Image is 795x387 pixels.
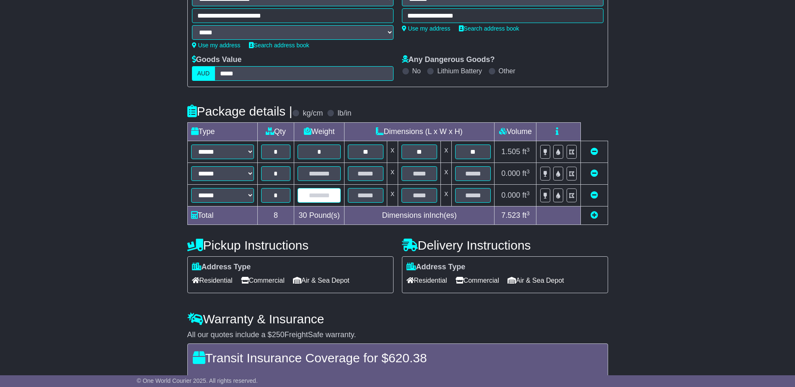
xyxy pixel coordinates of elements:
sup: 3 [526,147,530,153]
span: 0.000 [501,191,520,199]
span: Air & Sea Depot [293,274,350,287]
span: 7.523 [501,211,520,219]
sup: 3 [526,210,530,217]
span: Commercial [456,274,499,287]
td: Qty [257,123,294,141]
td: x [387,141,398,163]
td: Weight [294,123,344,141]
td: x [441,141,452,163]
a: Search address book [459,25,519,32]
span: 250 [272,330,285,339]
label: No [412,67,421,75]
a: Search address book [249,42,309,49]
td: Pound(s) [294,206,344,225]
h4: Pickup Instructions [187,238,394,252]
span: ft [522,169,530,178]
td: 8 [257,206,294,225]
td: x [387,163,398,185]
span: Residential [407,274,447,287]
span: ft [522,191,530,199]
span: Air & Sea Depot [508,274,564,287]
td: x [387,185,398,206]
sup: 3 [526,190,530,196]
label: lb/in [337,109,351,118]
span: Residential [192,274,233,287]
td: Dimensions in Inch(es) [344,206,495,225]
td: Volume [495,123,536,141]
label: Address Type [407,263,466,272]
td: Dimensions (L x W x H) [344,123,495,141]
a: Add new item [590,211,598,219]
span: 30 [299,211,307,219]
a: Remove this item [590,147,598,156]
span: 620.38 [388,351,427,365]
a: Remove this item [590,169,598,178]
label: Other [499,67,515,75]
sup: 3 [526,168,530,175]
a: Use my address [402,25,451,32]
h4: Delivery Instructions [402,238,608,252]
span: ft [522,147,530,156]
td: x [441,185,452,206]
h4: Transit Insurance Coverage for $ [193,351,603,365]
label: Any Dangerous Goods? [402,55,495,64]
span: Commercial [241,274,285,287]
td: x [441,163,452,185]
label: Address Type [192,263,251,272]
span: 0.000 [501,169,520,178]
h4: Warranty & Insurance [187,312,608,326]
a: Remove this item [590,191,598,199]
span: © One World Courier 2025. All rights reserved. [137,377,258,384]
label: kg/cm [303,109,323,118]
label: AUD [192,66,215,81]
label: Lithium Battery [437,67,482,75]
label: Goods Value [192,55,242,64]
span: 1.505 [501,147,520,156]
td: Type [187,123,257,141]
h4: Package details | [187,104,293,118]
td: Total [187,206,257,225]
div: All our quotes include a $ FreightSafe warranty. [187,330,608,340]
span: ft [522,211,530,219]
a: Use my address [192,42,241,49]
